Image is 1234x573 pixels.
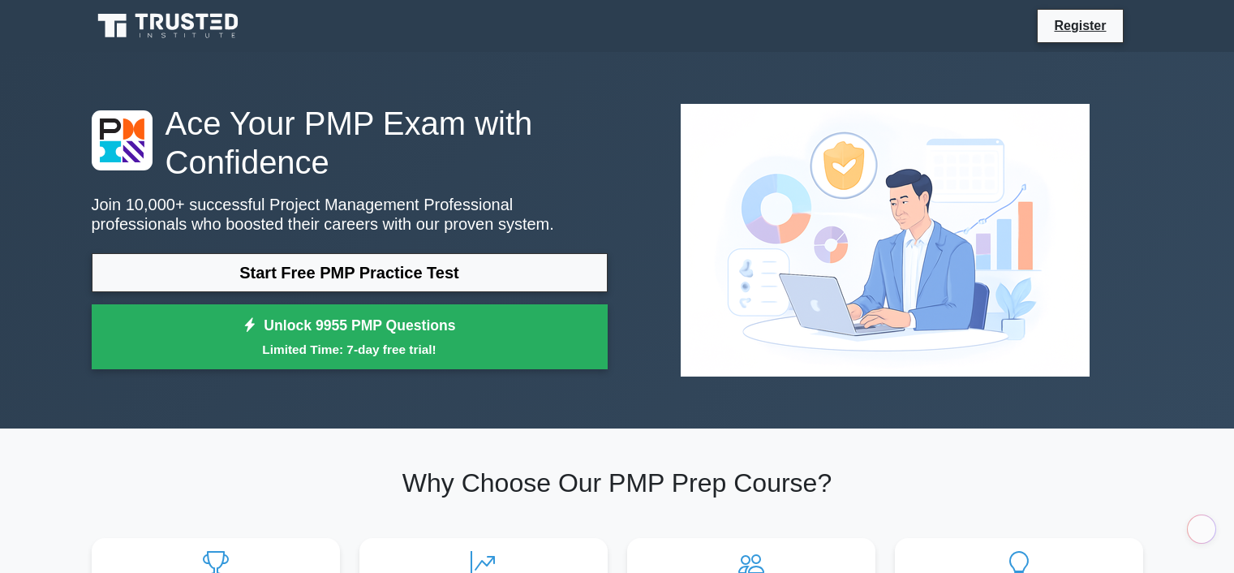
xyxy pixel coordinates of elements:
[92,467,1143,498] h2: Why Choose Our PMP Prep Course?
[112,340,587,359] small: Limited Time: 7-day free trial!
[92,304,608,369] a: Unlock 9955 PMP QuestionsLimited Time: 7-day free trial!
[1044,15,1116,36] a: Register
[92,253,608,292] a: Start Free PMP Practice Test
[92,104,608,182] h1: Ace Your PMP Exam with Confidence
[668,91,1103,390] img: Project Management Professional Preview
[92,195,608,234] p: Join 10,000+ successful Project Management Professional professionals who boosted their careers w...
